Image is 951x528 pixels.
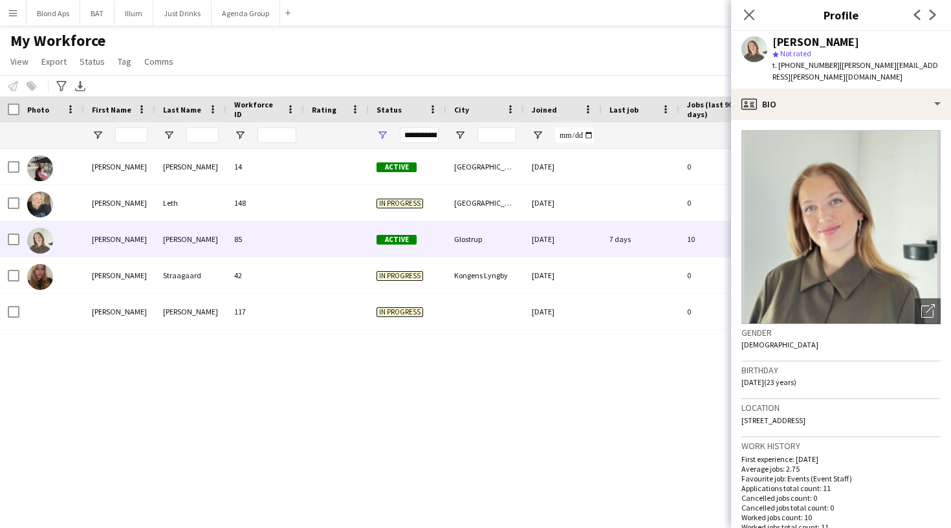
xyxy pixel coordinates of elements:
div: [PERSON_NAME] [155,149,226,184]
div: [PERSON_NAME] [84,258,155,293]
div: [DATE] [524,294,602,329]
img: Emma Leth [27,192,53,217]
span: In progress [377,307,423,317]
span: Photo [27,105,49,115]
span: In progress [377,199,423,208]
div: [PERSON_NAME] [84,149,155,184]
input: Joined Filter Input [555,127,594,143]
a: Status [74,53,110,70]
div: 0 [679,294,763,329]
div: [PERSON_NAME] [155,294,226,329]
span: Jobs (last 90 days) [687,100,740,119]
a: Comms [139,53,179,70]
button: Open Filter Menu [377,129,388,141]
span: Not rated [780,49,811,58]
h3: Birthday [741,364,941,376]
a: View [5,53,34,70]
span: t. [PHONE_NUMBER] [772,60,840,70]
button: Open Filter Menu [92,129,104,141]
h3: Gender [741,327,941,338]
span: Last Name [163,105,201,115]
span: [DEMOGRAPHIC_DATA] [741,340,818,349]
span: Tag [118,56,131,67]
div: 14 [226,149,304,184]
span: | [PERSON_NAME][EMAIL_ADDRESS][PERSON_NAME][DOMAIN_NAME] [772,60,938,82]
span: Export [41,56,67,67]
a: Tag [113,53,137,70]
div: 85 [226,221,304,257]
div: 0 [679,258,763,293]
img: Emma Selch [27,228,53,254]
button: Just Drinks [153,1,212,26]
a: Export [36,53,72,70]
span: City [454,105,469,115]
div: [DATE] [524,221,602,257]
div: 148 [226,185,304,221]
button: BAT [80,1,115,26]
div: 42 [226,258,304,293]
p: Cancelled jobs count: 0 [741,493,941,503]
p: Applications total count: 11 [741,483,941,493]
p: Cancelled jobs total count: 0 [741,503,941,512]
span: Joined [532,105,557,115]
span: In progress [377,271,423,281]
div: [PERSON_NAME] [155,221,226,257]
span: Comms [144,56,173,67]
span: Active [377,235,417,245]
p: Worked jobs count: 10 [741,512,941,522]
span: [DATE] (23 years) [741,377,796,387]
div: 117 [226,294,304,329]
span: Status [377,105,402,115]
p: Average jobs: 2.75 [741,464,941,474]
span: Last job [609,105,639,115]
div: 7 days [602,221,679,257]
img: Crew avatar or photo [741,130,941,324]
div: 0 [679,185,763,221]
div: 10 [679,221,763,257]
span: Workforce ID [234,100,281,119]
div: Kongens Lyngby [446,258,524,293]
span: My Workforce [10,31,105,50]
app-action-btn: Export XLSX [72,78,88,94]
button: Agenda Group [212,1,280,26]
div: Straagaard [155,258,226,293]
span: [STREET_ADDRESS] [741,415,805,425]
button: Open Filter Menu [532,129,543,141]
div: [PERSON_NAME] [84,221,155,257]
button: Blond Aps [27,1,80,26]
span: Rating [312,105,336,115]
div: [GEOGRAPHIC_DATA] [446,185,524,221]
div: Glostrup [446,221,524,257]
div: [PERSON_NAME] [772,36,859,48]
button: Illum [115,1,153,26]
input: First Name Filter Input [115,127,148,143]
p: First experience: [DATE] [741,454,941,464]
img: Emma Christensen [27,155,53,181]
div: Leth [155,185,226,221]
h3: Work history [741,440,941,452]
div: [PERSON_NAME] [84,185,155,221]
span: Status [80,56,105,67]
div: [GEOGRAPHIC_DATA] [446,149,524,184]
div: [DATE] [524,185,602,221]
span: Active [377,162,417,172]
div: [DATE] [524,258,602,293]
h3: Profile [731,6,951,23]
input: Last Name Filter Input [186,127,219,143]
img: Emma Straagaard [27,264,53,290]
button: Open Filter Menu [234,129,246,141]
div: Open photos pop-in [915,298,941,324]
div: Bio [731,89,951,120]
div: 0 [679,149,763,184]
p: Favourite job: Events (Event Staff) [741,474,941,483]
button: Open Filter Menu [454,129,466,141]
app-action-btn: Advanced filters [54,78,69,94]
span: View [10,56,28,67]
h3: Location [741,402,941,413]
button: Open Filter Menu [163,129,175,141]
input: Workforce ID Filter Input [257,127,296,143]
span: First Name [92,105,131,115]
div: [PERSON_NAME] [84,294,155,329]
input: City Filter Input [477,127,516,143]
div: [DATE] [524,149,602,184]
